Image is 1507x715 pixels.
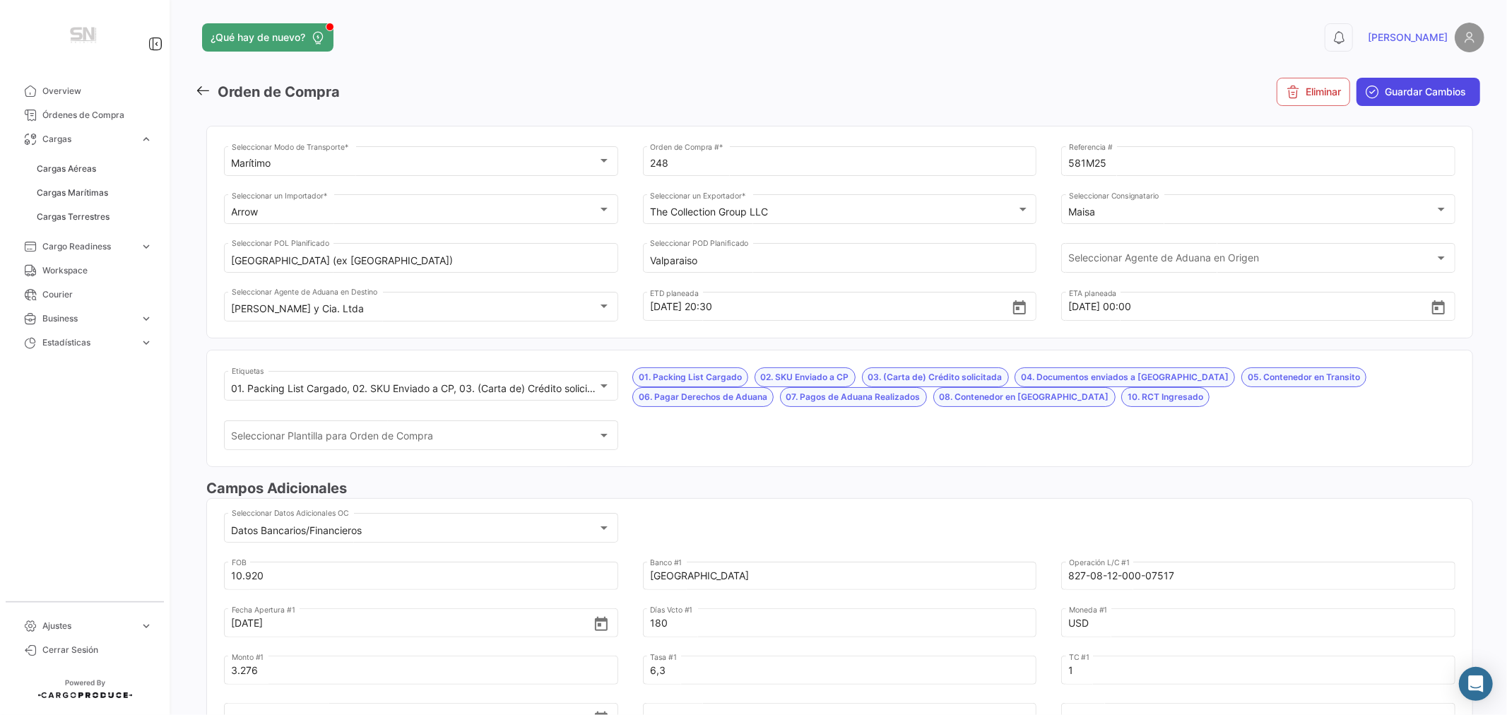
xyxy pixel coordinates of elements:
span: expand_more [140,620,153,632]
button: Guardar Cambios [1357,78,1480,106]
img: Manufactura+Logo.png [49,17,120,57]
span: expand_more [140,240,153,253]
h3: Campos Adicionales [206,478,1473,498]
button: Open calendar [1430,299,1447,314]
a: Workspace [11,259,158,283]
mat-select-trigger: The Collection Group LLC [650,206,768,218]
span: ¿Qué hay de nuevo? [211,30,305,45]
span: Guardar Cambios [1385,85,1466,99]
span: 06. Pagar Derechos de Aduana [639,391,767,403]
span: Cargas Marítimas [37,187,108,199]
input: Seleccionar una fecha [232,598,592,648]
a: Cargas Aéreas [31,158,158,179]
span: Seleccionar Agente de Aduana en Origen [1069,255,1436,267]
a: Overview [11,79,158,103]
a: Cargas Marítimas [31,182,158,203]
a: Courier [11,283,158,307]
img: placeholder-user.png [1455,23,1484,52]
input: Escriba para buscar... [232,255,611,267]
span: Workspace [42,264,153,277]
span: 03. (Carta de) Crédito solicitada [868,371,1003,384]
span: 01. Packing List Cargado [639,371,742,384]
span: 10. RCT Ingresado [1128,391,1203,403]
button: Eliminar [1277,78,1350,106]
mat-select-trigger: Marítimo [232,157,271,169]
span: Cargo Readiness [42,240,134,253]
h3: Orden de Compra [218,82,340,102]
input: Seleccionar una fecha [650,282,1010,331]
span: 02. SKU Enviado a CP [761,371,849,384]
span: Órdenes de Compra [42,109,153,122]
div: Abrir Intercom Messenger [1459,667,1493,701]
span: expand_more [140,336,153,349]
button: Open calendar [1011,299,1028,314]
span: Estadísticas [42,336,134,349]
span: Overview [42,85,153,97]
span: Cargas Terrestres [37,211,110,223]
button: Open calendar [593,615,610,631]
mat-select-trigger: Maisa [1069,206,1096,218]
mat-select-trigger: Datos Bancarios/Financieros [232,524,362,536]
span: Courier [42,288,153,301]
span: 08. Contenedor en [GEOGRAPHIC_DATA] [940,391,1109,403]
span: Cerrar Sesión [42,644,153,656]
span: [PERSON_NAME] [1368,30,1448,45]
span: Business [42,312,134,325]
input: Escriba para buscar... [650,255,1029,267]
span: Cargas Aéreas [37,162,96,175]
span: Seleccionar Plantilla para Orden de Compra [232,432,598,444]
mat-select-trigger: [PERSON_NAME] y Cia. Ltda [232,302,365,314]
input: Seleccionar una fecha [1069,282,1429,331]
button: ¿Qué hay de nuevo? [202,23,333,52]
a: Cargas Terrestres [31,206,158,227]
span: expand_more [140,312,153,325]
span: Ajustes [42,620,134,632]
span: 07. Pagos de Aduana Realizados [786,391,921,403]
a: Órdenes de Compra [11,103,158,127]
mat-select-trigger: Arrow [232,206,259,218]
span: expand_more [140,133,153,146]
span: 05. Contenedor en Transito [1248,371,1360,384]
span: Cargas [42,133,134,146]
span: 04. Documentos enviados a [GEOGRAPHIC_DATA] [1021,371,1229,384]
